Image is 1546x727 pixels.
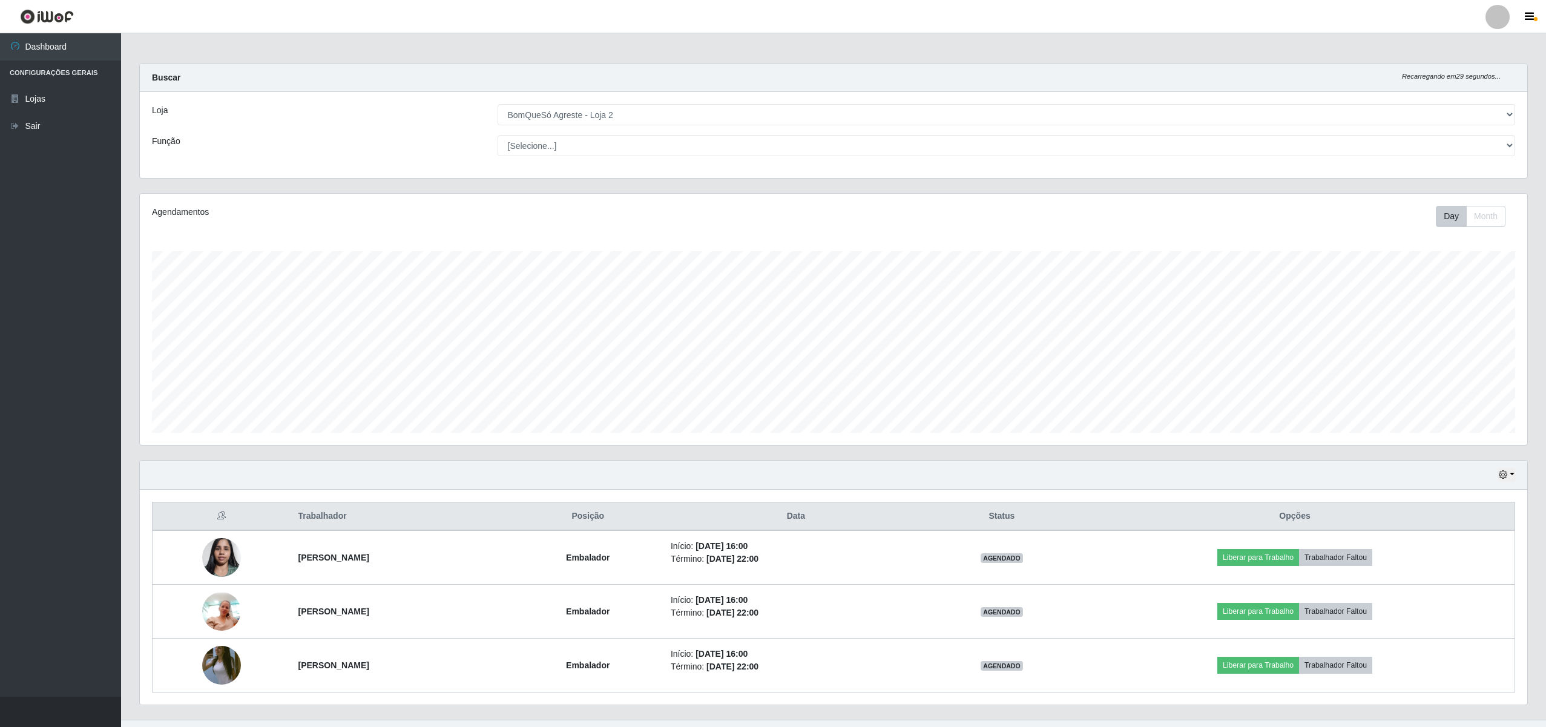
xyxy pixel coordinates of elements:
span: AGENDADO [981,607,1023,617]
time: [DATE] 16:00 [696,541,748,551]
strong: Buscar [152,73,180,82]
th: Data [663,502,929,531]
th: Posição [513,502,663,531]
time: [DATE] 22:00 [706,662,758,671]
li: Término: [671,660,921,673]
strong: Embalador [566,660,610,670]
button: Liberar para Trabalho [1217,603,1299,620]
label: Função [152,135,180,148]
li: Término: [671,553,921,565]
button: Trabalhador Faltou [1299,603,1372,620]
div: First group [1436,206,1505,227]
div: Agendamentos [152,206,709,219]
span: AGENDADO [981,661,1023,671]
button: Liberar para Trabalho [1217,549,1299,566]
th: Trabalhador [291,502,513,531]
img: 1704221939354.jpeg [202,585,241,637]
li: Início: [671,648,921,660]
strong: [PERSON_NAME] [298,660,369,670]
div: Toolbar with button groups [1436,206,1515,227]
button: Trabalhador Faltou [1299,657,1372,674]
time: [DATE] 22:00 [706,608,758,617]
button: Liberar para Trabalho [1217,657,1299,674]
strong: [PERSON_NAME] [298,553,369,562]
time: [DATE] 16:00 [696,649,748,659]
button: Day [1436,206,1467,227]
th: Status [929,502,1075,531]
img: 1696515071857.jpeg [202,531,241,583]
button: Trabalhador Faltou [1299,549,1372,566]
li: Início: [671,594,921,607]
strong: Embalador [566,553,610,562]
strong: Embalador [566,607,610,616]
time: [DATE] 22:00 [706,554,758,564]
button: Month [1466,206,1505,227]
label: Loja [152,104,168,117]
img: 1745685770653.jpeg [202,631,241,700]
th: Opções [1075,502,1515,531]
img: CoreUI Logo [20,9,74,24]
strong: [PERSON_NAME] [298,607,369,616]
i: Recarregando em 29 segundos... [1402,73,1501,80]
time: [DATE] 16:00 [696,595,748,605]
li: Término: [671,607,921,619]
li: Início: [671,540,921,553]
span: AGENDADO [981,553,1023,563]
